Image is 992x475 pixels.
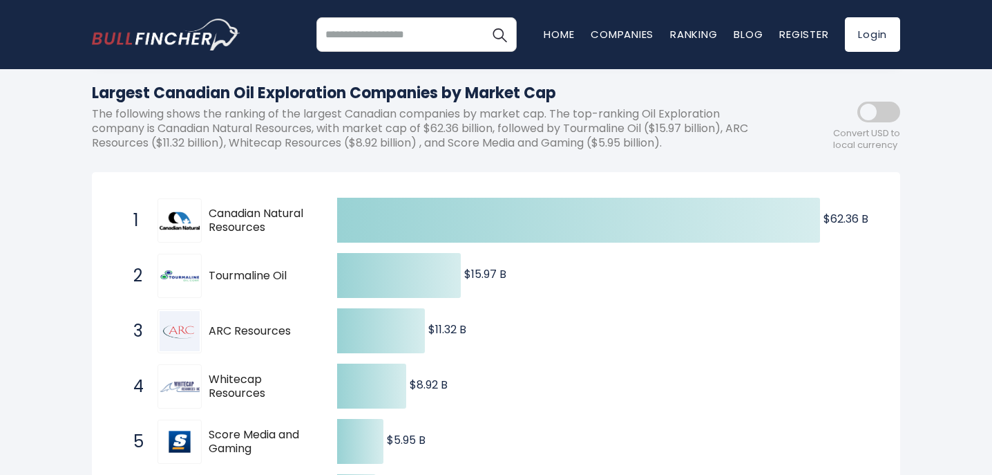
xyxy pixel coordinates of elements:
[209,324,313,339] span: ARC Resources
[823,211,868,227] text: $62.36 B
[160,256,200,296] img: Tourmaline Oil
[209,373,313,402] span: Whitecap Resources
[92,107,776,150] p: The following shows the ranking of the largest Canadian companies by market cap. The top-ranking ...
[209,428,313,457] span: Score Media and Gaming
[734,27,763,41] a: Blog
[387,432,426,448] text: $5.95 B
[126,375,140,398] span: 4
[160,311,200,351] img: ARC Resources
[544,27,574,41] a: Home
[670,27,717,41] a: Ranking
[126,264,140,288] span: 2
[845,17,900,52] a: Login
[410,377,448,393] text: $8.92 B
[126,430,140,454] span: 5
[160,382,200,392] img: Whitecap Resources
[779,27,828,41] a: Register
[92,82,776,104] h1: Largest Canadian Oil Exploration Companies by Market Cap
[126,319,140,343] span: 3
[160,212,200,230] img: Canadian Natural Resources
[92,19,240,50] a: Go to homepage
[428,322,466,337] text: $11.32 B
[464,266,506,282] text: $15.97 B
[126,209,140,232] span: 1
[833,128,900,151] span: Convert USD to local currency
[209,269,313,283] span: Tourmaline Oil
[482,17,517,52] button: Search
[92,19,240,50] img: bullfincher logo
[591,27,654,41] a: Companies
[160,422,200,462] img: Score Media and Gaming
[209,207,313,236] span: Canadian Natural Resources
